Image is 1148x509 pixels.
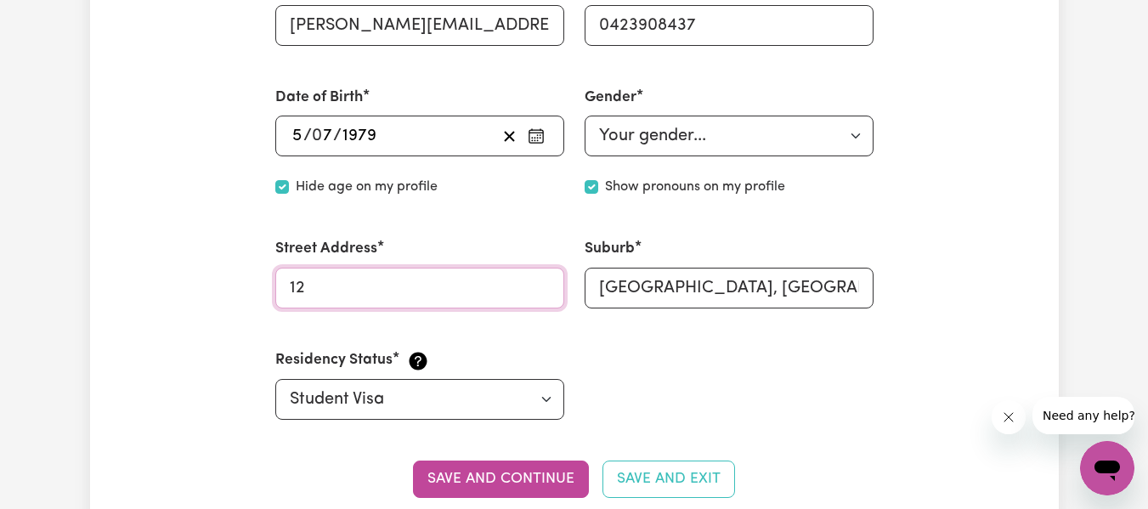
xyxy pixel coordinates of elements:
span: / [333,127,342,145]
label: Street Address [275,238,377,260]
label: Date of Birth [275,87,363,109]
label: Gender [585,87,636,109]
label: Residency Status [275,349,393,371]
span: Need any help? [10,12,103,25]
iframe: Close message [992,400,1026,434]
input: ---- [342,123,377,149]
label: Hide age on my profile [296,177,438,197]
input: -- [291,123,303,149]
span: / [303,127,312,145]
iframe: Message from company [1032,397,1134,434]
input: e.g. North Bondi, New South Wales [585,268,874,308]
button: Save and continue [413,461,589,498]
label: Suburb [585,238,635,260]
span: 0 [312,127,322,144]
label: Show pronouns on my profile [605,177,785,197]
input: -- [313,123,333,149]
iframe: Button to launch messaging window [1080,441,1134,495]
button: Save and Exit [602,461,735,498]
